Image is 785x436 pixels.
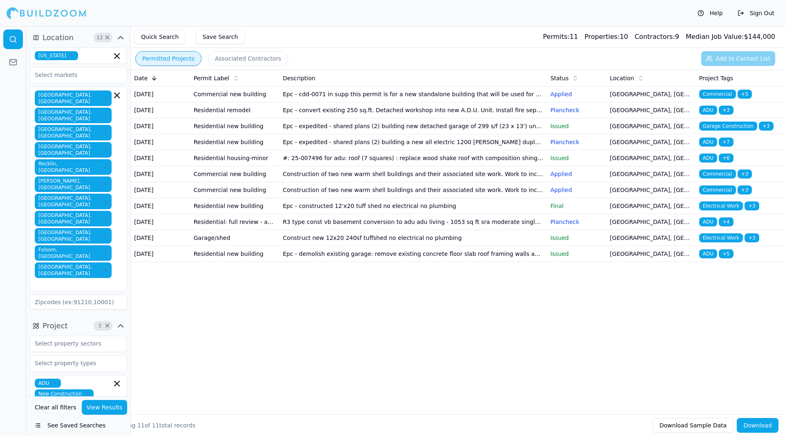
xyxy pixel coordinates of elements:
input: Select markets [30,68,117,82]
td: [DATE] [131,214,190,230]
p: Final [550,202,603,210]
span: [GEOGRAPHIC_DATA], [GEOGRAPHIC_DATA] [35,211,112,226]
td: [GEOGRAPHIC_DATA], [GEOGRAPHIC_DATA] [607,134,696,150]
span: [GEOGRAPHIC_DATA], [GEOGRAPHIC_DATA] [35,108,112,123]
span: Properties: [585,33,620,41]
span: + 5 [719,249,733,258]
span: Permit Label [193,74,229,82]
td: [GEOGRAPHIC_DATA], [GEOGRAPHIC_DATA] [607,150,696,166]
span: [GEOGRAPHIC_DATA], [GEOGRAPHIC_DATA] [35,125,112,140]
span: ADU [699,138,717,147]
td: Epc - constructed 12'x20 tuff shed no electrical no plumbing [280,198,547,214]
td: R3 type const vb basement conversion to adu adu living - 1053 sq ft sra moderate single family dw... [280,214,547,230]
td: Residential new building [190,118,279,134]
td: Residential new building [190,246,279,262]
td: #: 25-007496 for adu: roof (7 squares) : replace wood shake roof with composition shingle roof on... [280,150,547,166]
span: New Construction [35,389,94,398]
td: [DATE] [131,86,190,102]
td: Construct new 12x20 240sf tuffshed no electrical no plumbing [280,230,547,246]
span: Description [283,74,316,82]
button: Project3Clear Project filters [29,319,127,332]
button: Download Sample Data [653,418,733,433]
td: Garage/shed [190,230,279,246]
button: Quick Search [134,29,186,44]
td: Construction of two new warm shell buildings and their associated site work. Work to include exte... [280,166,547,182]
span: [GEOGRAPHIC_DATA], [GEOGRAPHIC_DATA] [35,194,112,209]
span: Location [610,74,634,82]
p: Issued [550,250,603,258]
td: Residential remodel [190,102,279,118]
span: 3 [96,322,104,330]
p: Applied [550,170,603,178]
span: Folsom, [GEOGRAPHIC_DATA] [35,245,112,261]
td: [GEOGRAPHIC_DATA], [GEOGRAPHIC_DATA] [607,182,696,198]
td: Residential housing-minor [190,150,279,166]
p: Plancheck [550,218,603,226]
span: [PERSON_NAME], [GEOGRAPHIC_DATA] [35,176,112,192]
input: Select property sectors [30,336,117,351]
td: [GEOGRAPHIC_DATA], [GEOGRAPHIC_DATA] [607,230,696,246]
td: Epc - cdd-0071 in supp this permit is for a new standalone building that will be used for car mai... [280,86,547,102]
span: Rocklin, [GEOGRAPHIC_DATA] [35,159,112,175]
span: ADU [699,106,717,115]
p: Applied [550,90,603,98]
span: + 4 [719,217,733,226]
span: + 5 [738,90,752,99]
span: Commercial [699,90,736,99]
span: ADU [699,154,717,163]
span: ADU [699,217,717,226]
div: 10 [585,32,628,42]
p: Plancheck [550,106,603,114]
td: [DATE] [131,246,190,262]
span: Electrical Work [699,201,743,210]
td: [GEOGRAPHIC_DATA], [GEOGRAPHIC_DATA] [607,198,696,214]
button: Location12Clear Location filters [29,31,127,44]
td: [GEOGRAPHIC_DATA], [GEOGRAPHIC_DATA] [607,118,696,134]
span: [GEOGRAPHIC_DATA], [GEOGRAPHIC_DATA] [35,142,112,158]
span: Commercial [699,185,736,194]
td: [DATE] [131,230,190,246]
td: [DATE] [131,166,190,182]
div: 11 [543,32,578,42]
span: [GEOGRAPHIC_DATA], [GEOGRAPHIC_DATA] [35,228,112,244]
span: Median Job Value: [686,33,744,41]
td: [GEOGRAPHIC_DATA], [GEOGRAPHIC_DATA] [607,246,696,262]
span: 11 [137,422,145,429]
button: See Saved Searches [29,418,127,433]
span: Commercial [699,169,736,178]
input: Select property types [30,356,117,370]
td: Commercial new building [190,182,279,198]
input: Zipcodes (ex:91210,10001) [29,295,127,309]
td: [DATE] [131,198,190,214]
span: Contractors: [635,33,675,41]
span: + 6 [719,154,733,163]
span: + 3 [738,169,752,178]
td: [GEOGRAPHIC_DATA], [GEOGRAPHIC_DATA] [607,214,696,230]
td: [DATE] [131,118,190,134]
span: Location [43,32,74,43]
span: + 3 [745,233,759,242]
button: Download [737,418,778,433]
p: Plancheck [550,138,603,146]
span: ADU [699,249,717,258]
span: + 3 [745,201,759,210]
td: Commercial new building [190,166,279,182]
span: 11 [152,422,159,429]
td: Construction of two new warm shell buildings and their associated site work. Work to include exte... [280,182,547,198]
td: Epc - demolish existing garage: remove existing concrete floor slab roof framing walls and utilit... [280,246,547,262]
button: Help [693,7,727,20]
button: View Results [82,400,128,415]
span: Project Tags [699,74,733,82]
p: Applied [550,186,603,194]
td: [DATE] [131,182,190,198]
button: Permitted Projects [135,51,202,66]
td: [GEOGRAPHIC_DATA], [GEOGRAPHIC_DATA] [607,166,696,182]
button: Save Search [195,29,245,44]
td: Residential: full review - additions adu accessory structures pools remodel demolish generators and [190,214,279,230]
td: Epc - expedited - shared plans (2) building a new all electric 1200 [PERSON_NAME] duplex. 2 units... [280,134,547,150]
td: Residential new building [190,198,279,214]
span: + 7 [719,138,733,147]
span: 12 [96,34,104,42]
td: Epc - convert existing 250 sq.ft. Detached workshop into new A.D.U. Unit. Install fire separation... [280,102,547,118]
td: [DATE] [131,150,190,166]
